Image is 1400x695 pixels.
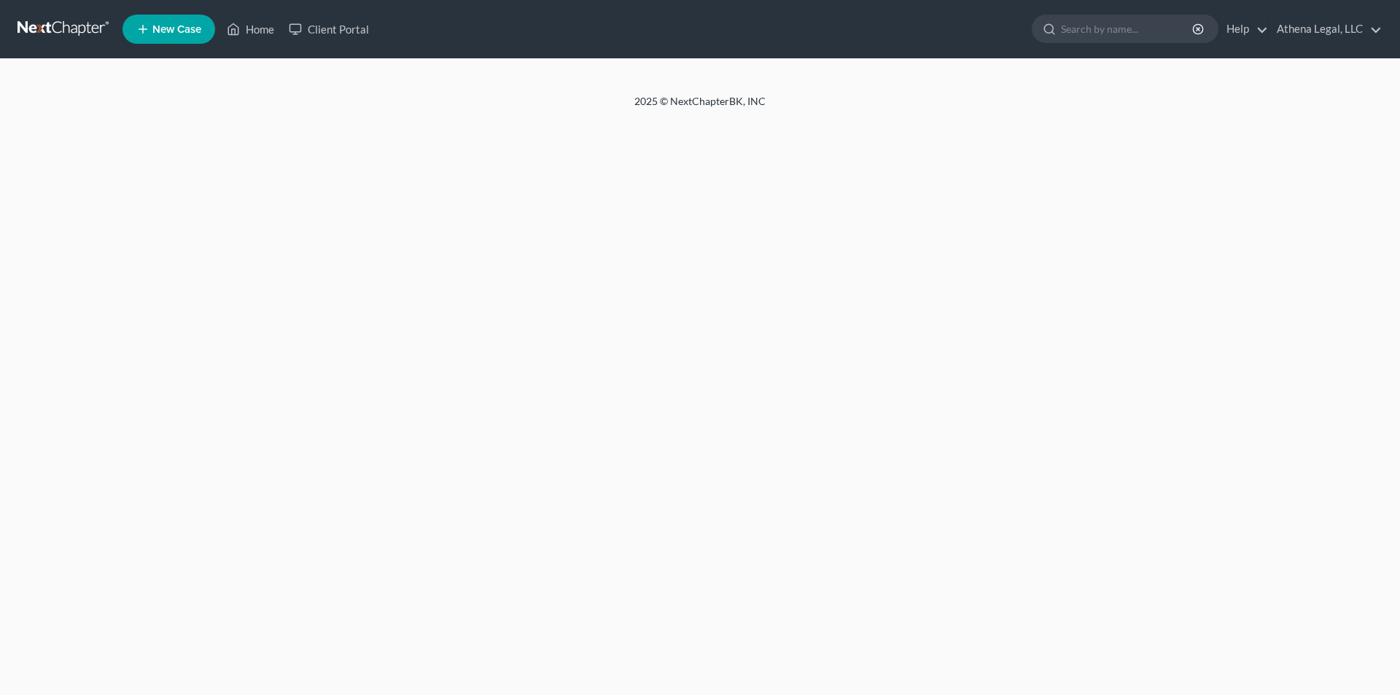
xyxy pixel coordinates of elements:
[284,94,1116,120] div: 2025 © NextChapterBK, INC
[219,16,281,42] a: Home
[1269,16,1382,42] a: Athena Legal, LLC
[1219,16,1268,42] a: Help
[1061,15,1194,42] input: Search by name...
[281,16,376,42] a: Client Portal
[152,24,201,35] span: New Case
